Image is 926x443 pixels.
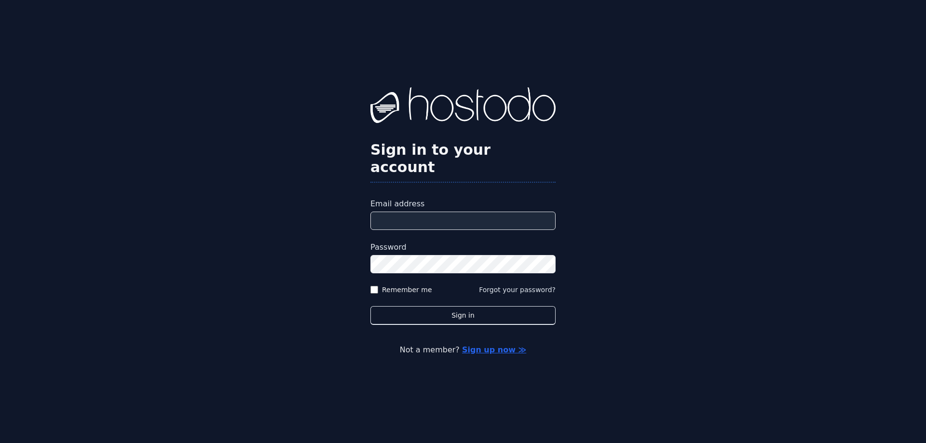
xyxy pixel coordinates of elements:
button: Forgot your password? [479,285,556,295]
img: Hostodo [370,87,556,126]
label: Password [370,242,556,253]
h2: Sign in to your account [370,141,556,176]
a: Sign up now ≫ [462,345,526,354]
button: Sign in [370,306,556,325]
label: Email address [370,198,556,210]
label: Remember me [382,285,432,295]
p: Not a member? [46,344,880,356]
